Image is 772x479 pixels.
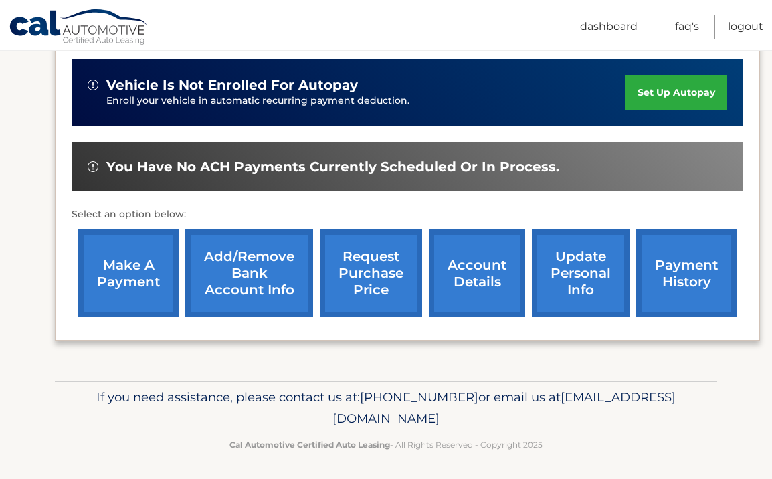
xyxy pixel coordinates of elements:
[106,77,358,94] span: vehicle is not enrolled for autopay
[88,80,98,90] img: alert-white.svg
[72,207,743,223] p: Select an option below:
[88,161,98,172] img: alert-white.svg
[320,229,422,317] a: request purchase price
[360,389,478,405] span: [PHONE_NUMBER]
[532,229,630,317] a: update personal info
[625,75,727,110] a: set up autopay
[636,229,737,317] a: payment history
[78,229,179,317] a: make a payment
[64,387,708,429] p: If you need assistance, please contact us at: or email us at
[185,229,313,317] a: Add/Remove bank account info
[580,15,638,39] a: Dashboard
[229,440,390,450] strong: Cal Automotive Certified Auto Leasing
[728,15,763,39] a: Logout
[675,15,699,39] a: FAQ's
[106,94,625,108] p: Enroll your vehicle in automatic recurring payment deduction.
[106,159,559,175] span: You have no ACH payments currently scheduled or in process.
[9,9,149,47] a: Cal Automotive
[64,438,708,452] p: - All Rights Reserved - Copyright 2025
[429,229,525,317] a: account details
[332,389,676,426] span: [EMAIL_ADDRESS][DOMAIN_NAME]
